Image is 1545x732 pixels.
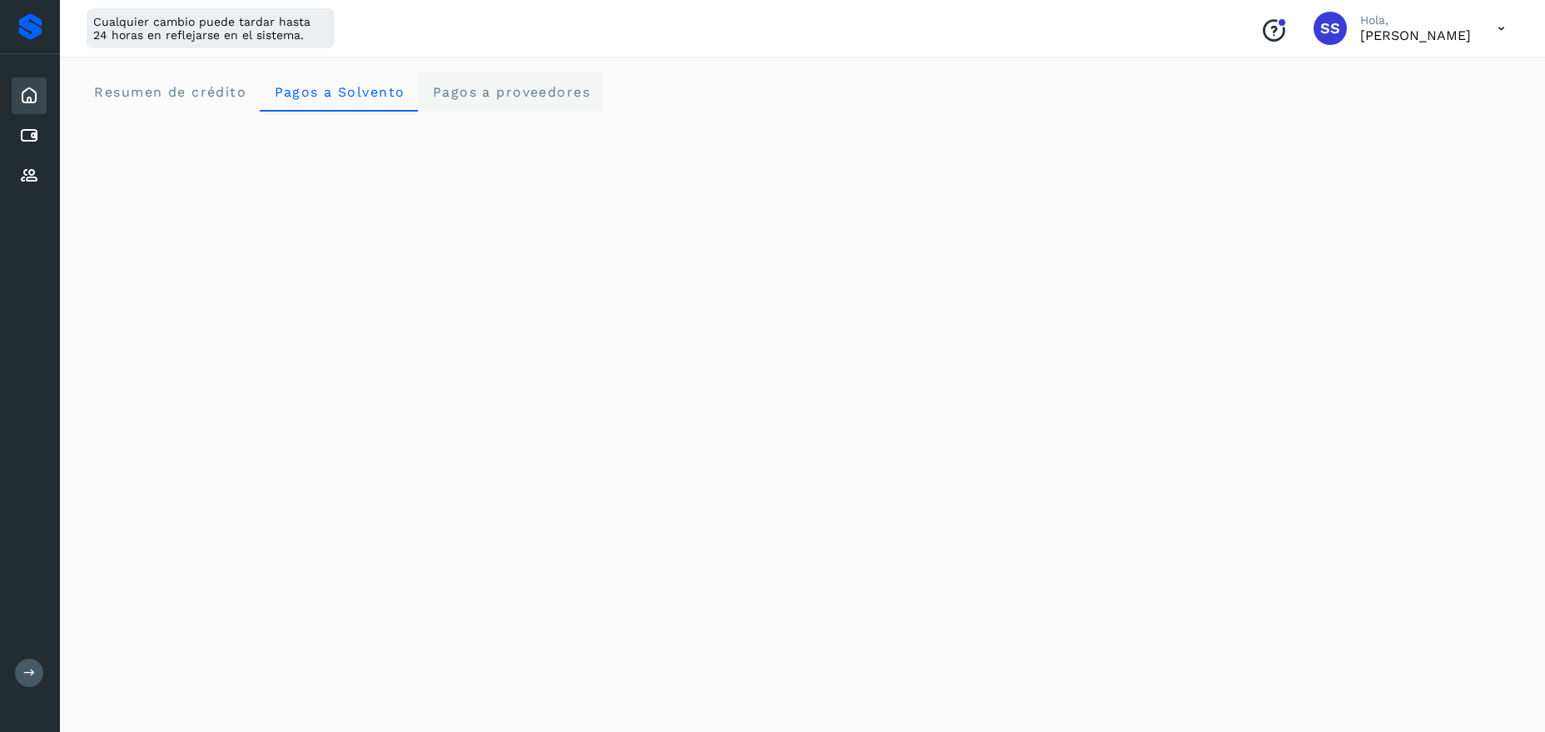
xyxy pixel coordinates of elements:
span: Pagos a Solvento [273,84,405,100]
div: Proveedores [12,157,47,194]
span: Resumen de crédito [93,84,246,100]
p: Hola, [1360,13,1471,27]
div: Cualquier cambio puede tardar hasta 24 horas en reflejarse en el sistema. [87,8,335,48]
p: Sagrario Silva [1360,27,1471,43]
span: Pagos a proveedores [431,84,590,100]
div: Cuentas por pagar [12,117,47,154]
div: Inicio [12,77,47,114]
